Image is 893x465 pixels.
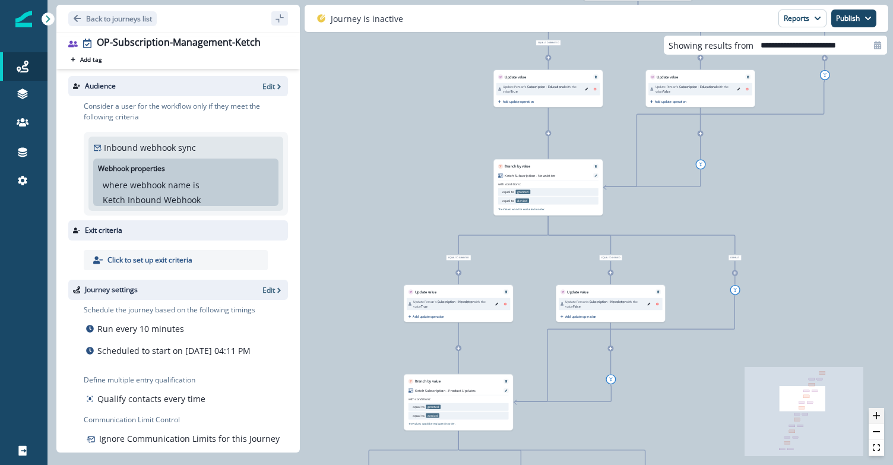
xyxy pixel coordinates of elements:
button: Remove [593,75,599,78]
button: Go back [68,11,157,26]
span: True [421,304,427,308]
button: Add update operation [496,100,534,104]
div: Default [694,255,776,260]
button: Edit [583,86,590,93]
p: Scheduled to start on [DATE] 04:11 PM [97,344,251,357]
p: Update value [657,74,678,80]
p: granted [426,404,441,409]
p: Update Person's with the value [655,84,734,93]
p: The Values would be evaluated in order. [498,207,546,211]
p: is [193,179,199,191]
p: The Values would be evaluated in order. [408,422,456,426]
div: Update valueRemoveUpdate Person's Subscription - Newsletterwith the valueFalseEditRemoveAdd updat... [556,285,665,322]
span: Subscription - Educational [527,85,565,89]
button: Add update operation [407,314,445,318]
span: Subscription - Educational [679,85,717,89]
g: Edge from 40baf196-0e0d-4fc9-afbe-6d7fadbaa882 to 6d11788e-17a0-4b44-a92a-672136931322 [514,384,611,402]
p: Edit [262,285,275,295]
p: Qualify contacts every time [97,393,205,405]
div: equal to denied [570,255,652,260]
div: OP-Subscription-Management-Ketch [97,37,261,50]
p: Add update operation [655,100,686,104]
button: Remove [593,165,599,168]
span: True [511,89,517,93]
button: fit view [869,440,884,456]
button: Remove [745,75,751,78]
p: Add tag [80,56,102,63]
p: Run every 10 minutes [97,322,184,335]
p: Edit [262,81,275,91]
p: equal to [502,198,514,203]
p: Audience [85,81,116,91]
button: Reports [778,10,826,27]
button: Add tag [68,55,104,64]
button: Remove [503,290,509,293]
p: Journey settings [85,284,138,295]
span: Subscription - Newsletter [590,300,626,304]
button: Edit [262,81,283,91]
p: Branch by value [415,379,441,384]
button: Edit [645,301,652,308]
button: add-goto [820,70,830,80]
p: denied [426,413,439,418]
p: equal to [413,413,425,418]
g: Edge from 2f072deb-e9d1-45da-9184-b797dface3f4 to d7ea5a0e-9ce9-42cc-904e-af907484f4df [603,169,700,187]
div: Update valueRemoveUpdate Person's Subscription - Educationalwith the valueTrueEditRemoveAdd updat... [493,70,603,107]
g: Edge from d7ea5a0e-9ce9-42cc-904e-af907484f4df to node-edge-label1c2a62e4-fae4-4b4c-be72-f541a256... [458,216,548,254]
button: sidebar collapse toggle [271,11,288,26]
div: add-gotoremove-goto-linkremove-goto [584,374,638,384]
button: zoom out [869,424,884,440]
p: Add update operation [503,100,534,104]
p: Update value [505,74,526,80]
p: Branch by value [505,164,530,169]
span: False [573,304,580,308]
button: Remove [503,379,509,382]
div: Branch by valueRemoveKetch Subscription - Product Updateswith conditions:equal to grantedequal to... [404,374,513,431]
p: Update Person's with the value [565,299,644,308]
p: Consider a user for the workflow only if they meet the following criteria [84,101,288,122]
div: add-gotoremove-goto-linkremove-goto [798,70,851,80]
p: Ketch Subscription - Newsletter [505,173,555,179]
div: add-gotoremove-goto-linkremove-goto [674,159,727,169]
button: Edit [493,301,500,308]
p: Update value [567,289,588,295]
p: granted [516,189,531,194]
button: Remove [591,86,598,93]
button: Add update operation [648,100,686,104]
p: equal to [413,404,425,409]
p: equal to [502,189,514,194]
div: add-gotoremove-goto-linkremove-goto [708,285,762,295]
p: Schedule the journey based on the following timings [84,305,255,315]
p: Back to journeys list [86,14,152,24]
button: zoom in [869,408,884,424]
button: Remove [654,301,660,308]
p: Ketch Inbound Webhook [103,194,201,206]
span: Default [729,255,741,260]
p: Update Person's with the value [413,299,492,308]
button: add-goto [606,374,616,384]
button: Remove [655,290,661,293]
div: equal to granted [508,40,590,46]
button: add-goto [730,285,740,295]
p: Add update operation [565,314,597,318]
g: Edge from d7ea5a0e-9ce9-42cc-904e-af907484f4df to node-edge-label3ffc3ba8-83ed-4b4a-8343-280981c5... [548,216,734,254]
p: with conditions: [408,397,431,401]
button: Add update operation [559,314,597,318]
div: equal to denied [660,40,742,46]
button: Publish [831,10,876,27]
p: Click to set up exit criteria [107,255,192,265]
p: Inbound webhook sync [104,141,196,154]
div: Update valueRemoveUpdate Person's Subscription - Educationalwith the valueFalseEditRemoveAdd upda... [645,70,755,107]
p: Journey is inactive [331,12,403,25]
p: Showing results from [669,39,753,52]
div: equal to granted [418,255,500,260]
span: equal to granted [446,255,471,260]
p: where webhook name [103,179,191,191]
div: Update valueRemoveUpdate Person's Subscription - Newsletterwith the valueTrueEditRemoveAdd update... [404,285,513,322]
button: Remove [502,301,508,308]
span: equal to granted [536,40,561,46]
p: Communication Limit Control [84,415,288,425]
button: add-goto [695,159,705,169]
p: Define multiple entry qualification [84,375,208,385]
span: Subscription - Newsletter [438,300,474,304]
